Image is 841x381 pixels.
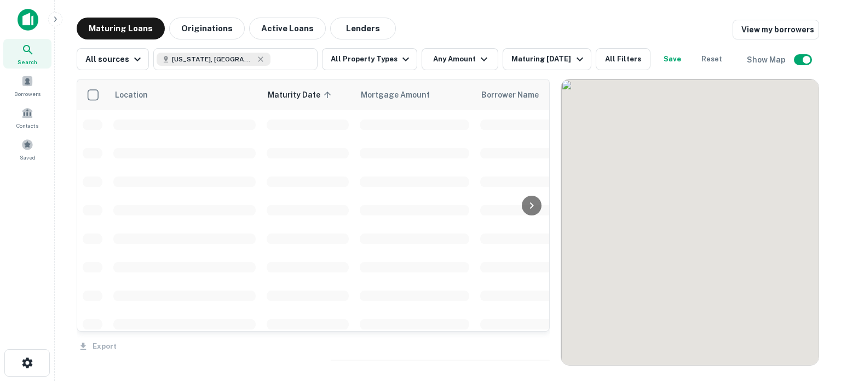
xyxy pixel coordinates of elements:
div: Maturing [DATE] [511,53,586,66]
span: Contacts [16,121,38,130]
span: Mortgage Amount [361,88,444,101]
button: All sources [77,48,149,70]
span: [US_STATE], [GEOGRAPHIC_DATA] [172,54,254,64]
a: Saved [3,134,51,164]
th: Location [108,79,261,110]
span: Search [18,58,37,66]
button: Any Amount [422,48,498,70]
th: Borrower Name [475,79,595,110]
iframe: Chat Widget [786,293,841,346]
th: Maturity Date [261,79,354,110]
button: All Filters [596,48,650,70]
button: Lenders [330,18,396,39]
button: Reset [694,48,729,70]
button: Maturing Loans [77,18,165,39]
button: Originations [169,18,245,39]
th: Mortgage Amount [354,79,475,110]
span: Borrower Name [481,88,539,101]
span: Maturity Date [268,88,335,101]
button: Save your search to get updates of matches that match your search criteria. [655,48,690,70]
a: View my borrowers [733,20,819,39]
span: Location [114,88,148,101]
span: Borrowers [14,89,41,98]
a: Contacts [3,103,51,132]
div: 0 0 [561,79,819,365]
div: Tiện ích trò chuyện [786,293,841,346]
img: capitalize-icon.png [18,9,38,31]
button: Maturing [DATE] [503,48,591,70]
span: Saved [20,153,36,162]
h6: Show Map [747,54,787,66]
div: All sources [85,53,144,66]
button: Active Loans [249,18,326,39]
button: All Property Types [322,48,417,70]
a: Borrowers [3,71,51,100]
a: Search [3,39,51,69]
